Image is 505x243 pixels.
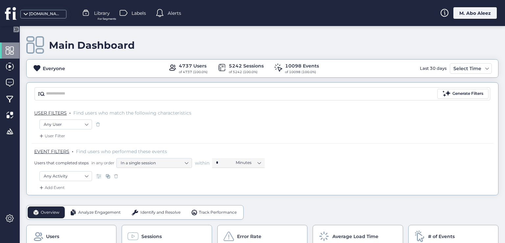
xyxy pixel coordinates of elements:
[121,158,188,168] nz-select-item: In a single session
[236,158,261,168] nz-select-item: Minutes
[38,133,65,139] div: User Filter
[452,91,483,97] div: Generate Filters
[168,10,181,17] span: Alerts
[229,62,264,69] div: 5242 Sessions
[140,209,180,216] span: Identify and Resolve
[453,7,497,19] div: M. Abo Aleez
[285,69,319,75] div: of 10098 (100.0%)
[29,11,62,17] div: [DOMAIN_NAME]
[46,233,59,240] span: Users
[76,148,167,154] span: Find users who performed these events
[98,17,116,21] span: For Segments
[418,63,448,74] div: Last 30 days
[78,209,121,216] span: Analyze Engagement
[90,160,114,166] span: in any order
[179,69,207,75] div: of 4737 (100.0%)
[229,69,264,75] div: of 5242 (100.0%)
[69,109,71,115] span: .
[94,10,110,17] span: Library
[44,171,88,181] nz-select-item: Any Activity
[44,120,88,129] nz-select-item: Any User
[73,110,191,116] span: Find users who match the following characteristics
[34,110,67,116] span: USER FILTERS
[237,233,261,240] span: Error Rate
[437,89,489,99] button: Generate Filters
[199,209,237,216] span: Track Performance
[34,148,69,154] span: EVENT FILTERS
[132,10,146,17] span: Labels
[285,62,319,69] div: 10098 Events
[41,209,60,216] span: Overview
[43,65,65,72] div: Everyone
[38,184,65,191] div: Add Event
[179,62,207,69] div: 4737 Users
[141,233,162,240] span: Sessions
[428,233,455,240] span: # of Events
[332,233,378,240] span: Average Load Time
[49,39,135,51] div: Main Dashboard
[195,160,209,166] span: within
[452,65,483,72] div: Select Time
[34,160,89,166] span: Users that completed steps
[72,147,73,154] span: .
